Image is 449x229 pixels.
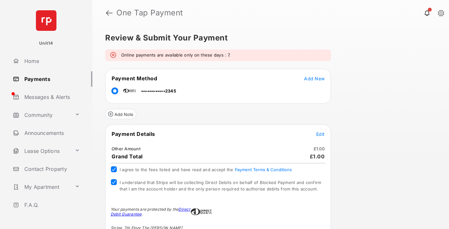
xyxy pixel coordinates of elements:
[105,109,136,119] button: Add Note
[10,89,92,105] a: Messages & Alerts
[304,76,325,81] span: Add New
[39,40,53,47] p: Unit14
[316,131,325,137] button: Edit
[10,107,72,123] a: Community
[111,146,141,152] td: Other Amount
[112,153,143,160] span: Grand Total
[310,153,325,160] span: £1.00
[313,146,325,152] td: £1.00
[111,207,191,216] div: Your payments are protected by the .
[120,167,292,172] span: I agree to the fees listed and have read and accept the
[121,52,231,58] em: Online payments are available only on these days : 7.
[112,131,155,137] span: Payment Details
[116,9,183,17] strong: One Tap Payment
[112,75,157,82] span: Payment Method
[10,71,92,87] a: Payments
[36,10,56,31] img: svg+xml;base64,PHN2ZyB4bWxucz0iaHR0cDovL3d3dy53My5vcmcvMjAwMC9zdmciIHdpZHRoPSI2NCIgaGVpZ2h0PSI2NC...
[10,53,92,69] a: Home
[10,161,92,177] a: Contact Property
[235,167,292,172] button: I agree to the fees listed and have read and accept the
[105,34,431,42] h5: Review & Submit Your Payment
[111,207,190,216] a: Direct Debit Guarantee
[304,75,325,82] button: Add New
[141,88,176,93] span: ••••••••••••2345
[10,125,92,141] a: Announcements
[120,180,321,191] span: I understand that Stripe will be collecting Direct Debits on behalf of Blocked Payment and confir...
[10,179,72,195] a: My Apartment
[10,143,72,159] a: Lease Options
[10,197,92,213] a: F.A.Q.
